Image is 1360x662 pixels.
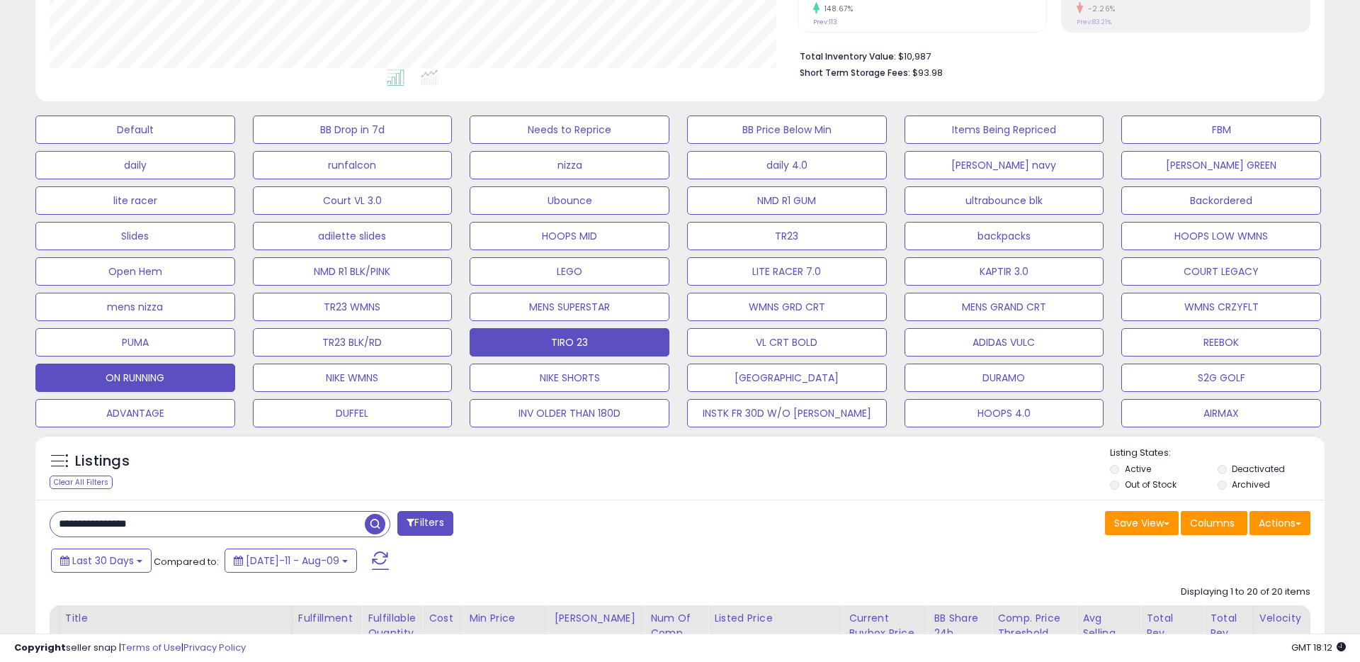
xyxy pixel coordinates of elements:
button: S2G GOLF [1121,364,1321,392]
button: NMD R1 BLK/PINK [253,257,453,286]
button: DURAMO [905,364,1104,392]
button: Save View [1105,511,1179,535]
button: WMNS CRZYFLT [1121,293,1321,321]
button: AIRMAX [1121,399,1321,427]
div: Total Rev. [1146,611,1198,641]
div: [PERSON_NAME] [554,611,638,626]
button: mens nizza [35,293,235,321]
button: Court VL 3.0 [253,186,453,215]
button: MENS GRAND CRT [905,293,1104,321]
div: Listed Price [714,611,837,626]
button: daily [35,151,235,179]
button: TR23 WMNS [253,293,453,321]
strong: Copyright [14,641,66,654]
button: [DATE]-11 - Aug-09 [225,549,357,573]
button: INSTK FR 30D W/O [PERSON_NAME] [687,399,887,427]
button: BB Drop in 7d [253,116,453,144]
div: BB Share 24h. [934,611,985,641]
button: [PERSON_NAME] navy [905,151,1104,179]
button: LEGO [470,257,669,286]
button: backpacks [905,222,1104,250]
button: HOOPS 4.0 [905,399,1104,427]
small: Prev: 83.21% [1077,18,1111,26]
button: Slides [35,222,235,250]
button: Filters [397,511,453,536]
span: 2025-09-12 18:12 GMT [1291,641,1346,654]
div: Avg Selling Price [1082,611,1134,656]
button: LITE RACER 7.0 [687,257,887,286]
div: seller snap | | [14,641,246,655]
button: lite racer [35,186,235,215]
div: Title [65,611,286,626]
button: ADVANTAGE [35,399,235,427]
div: Fulfillment [298,611,356,626]
a: Privacy Policy [183,641,246,654]
button: [PERSON_NAME] GREEN [1121,151,1321,179]
button: TIRO 23 [470,328,669,357]
button: Ubounce [470,186,669,215]
button: NMD R1 GUM [687,186,887,215]
button: ON RUNNING [35,364,235,392]
div: Total Rev. Diff. [1210,611,1247,656]
button: Last 30 Days [51,549,152,573]
button: [GEOGRAPHIC_DATA] [687,364,887,392]
span: [DATE]-11 - Aug-09 [246,554,339,568]
button: REEBOK [1121,328,1321,357]
div: Comp. Price Threshold [997,611,1070,641]
button: KAPTIR 3.0 [905,257,1104,286]
small: -2.26% [1083,4,1116,14]
button: HOOPS LOW WMNS [1121,222,1321,250]
label: Archived [1232,478,1270,490]
button: HOOPS MID [470,222,669,250]
button: Backordered [1121,186,1321,215]
label: Out of Stock [1125,478,1177,490]
button: nizza [470,151,669,179]
button: adilette slides [253,222,453,250]
button: runfalcon [253,151,453,179]
button: Needs to Reprice [470,116,669,144]
small: 148.67% [820,4,854,14]
div: Clear All Filters [50,476,113,489]
button: BB Price Below Min [687,116,887,144]
button: NIKE WMNS [253,364,453,392]
span: Columns [1190,516,1235,530]
div: Fulfillable Quantity [368,611,416,641]
label: Active [1125,463,1151,475]
div: Cost [429,611,457,626]
button: Actions [1249,511,1310,535]
p: Listing States: [1110,447,1324,460]
button: WMNS GRD CRT [687,293,887,321]
button: TR23 [687,222,887,250]
b: Short Term Storage Fees: [800,67,910,79]
span: Compared to: [154,555,219,568]
button: Default [35,116,235,144]
button: MENS SUPERSTAR [470,293,669,321]
span: Last 30 Days [72,554,134,568]
button: FBM [1121,116,1321,144]
button: ultrabounce blk [905,186,1104,215]
li: $10,987 [800,47,1300,64]
label: Deactivated [1232,463,1285,475]
div: Current Buybox Price [849,611,922,641]
h5: Listings [75,451,130,471]
b: Total Inventory Value: [800,50,896,62]
span: $93.98 [912,66,943,79]
button: DUFFEL [253,399,453,427]
button: PUMA [35,328,235,357]
button: Open Hem [35,257,235,286]
a: Terms of Use [121,641,181,654]
button: INV OLDER THAN 180D [470,399,669,427]
button: TR23 BLK/RD [253,328,453,357]
button: ADIDAS VULC [905,328,1104,357]
div: Velocity [1259,611,1311,626]
button: VL CRT BOLD [687,328,887,357]
button: COURT LEGACY [1121,257,1321,286]
button: Columns [1181,511,1247,535]
small: Prev: 113 [813,18,837,26]
button: Items Being Repriced [905,116,1104,144]
div: Displaying 1 to 20 of 20 items [1181,585,1310,599]
button: daily 4.0 [687,151,887,179]
button: NIKE SHORTS [470,364,669,392]
div: Num of Comp. [650,611,702,641]
div: Min Price [469,611,542,626]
